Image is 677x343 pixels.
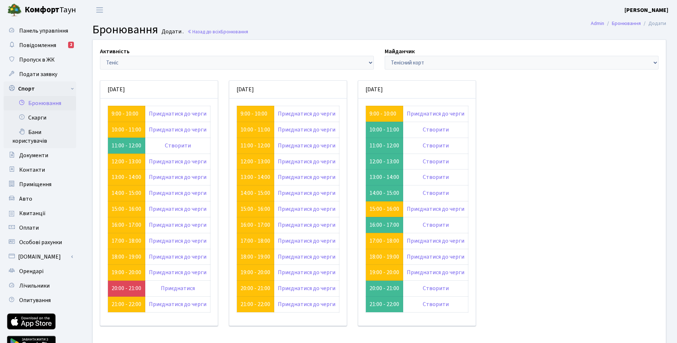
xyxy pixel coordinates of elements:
a: Приєднатися до черги [278,126,335,134]
a: Створити [423,300,449,308]
nav: breadcrumb [580,16,677,31]
a: 10:00 - 11:00 [241,126,270,134]
a: 15:00 - 16:00 [241,205,270,213]
a: Приєднатися до черги [278,284,335,292]
a: Створити [423,126,449,134]
a: Приєднатися до черги [407,237,464,245]
a: Створити [423,158,449,166]
a: Назад до всіхБронювання [187,28,248,35]
a: Особові рахунки [4,235,76,250]
b: Комфорт [25,4,59,16]
a: Приєднатися [161,284,195,292]
td: 13:00 - 14:00 [366,170,403,185]
a: Бронювання [4,96,76,110]
a: Приєднатися до черги [278,189,335,197]
a: Створити [423,284,449,292]
a: 15:00 - 16:00 [112,205,141,213]
a: 12:00 - 13:00 [241,158,270,166]
td: 16:00 - 17:00 [366,217,403,233]
a: Приєднатися до черги [149,110,206,118]
label: Активність [100,47,130,56]
a: Опитування [4,293,76,308]
a: 18:00 - 19:00 [369,253,399,261]
div: [DATE] [229,81,347,99]
a: Приєднатися до черги [278,205,335,213]
div: 2 [68,42,74,48]
a: Приєднатися до черги [278,221,335,229]
a: 18:00 - 19:00 [112,253,141,261]
a: Приєднатися до черги [149,221,206,229]
a: Приєднатися до черги [149,300,206,308]
img: logo.png [7,3,22,17]
a: Приєднатися до черги [278,300,335,308]
a: 13:00 - 14:00 [241,173,270,181]
td: 11:00 - 12:00 [108,138,145,154]
a: Приєднатися до черги [407,253,464,261]
a: Пропуск в ЖК [4,53,76,67]
a: Авто [4,192,76,206]
a: Створити [423,142,449,150]
a: Admin [591,20,604,27]
span: Бронювання [221,28,248,35]
a: Приєднатися до черги [278,158,335,166]
span: Орендарі [19,267,43,275]
a: 19:00 - 20:00 [112,268,141,276]
span: Контакти [19,166,45,174]
a: Бани користувачів [4,125,76,148]
a: 18:00 - 19:00 [241,253,270,261]
span: Подати заявку [19,70,57,78]
a: 12:00 - 13:00 [112,158,141,166]
span: Авто [19,195,32,203]
a: Приєднатися до черги [149,237,206,245]
a: [DOMAIN_NAME] [4,250,76,264]
span: Пропуск в ЖК [19,56,55,64]
a: Приєднатися до черги [407,110,464,118]
label: Майданчик [385,47,415,56]
span: Таун [25,4,76,16]
span: Повідомлення [19,41,56,49]
a: Створити [165,142,191,150]
a: Орендарі [4,264,76,279]
a: Панель управління [4,24,76,38]
td: 11:00 - 12:00 [366,138,403,154]
a: Оплати [4,221,76,235]
a: 19:00 - 20:00 [369,268,399,276]
span: Опитування [19,296,51,304]
a: Приєднатися до черги [149,158,206,166]
a: 15:00 - 16:00 [369,205,399,213]
td: 21:00 - 22:00 [366,297,403,313]
span: Документи [19,151,48,159]
a: Повідомлення2 [4,38,76,53]
a: Приміщення [4,177,76,192]
a: Приєднатися до черги [407,205,464,213]
a: Приєднатися до черги [149,205,206,213]
a: 9:00 - 10:00 [241,110,267,118]
a: 21:00 - 22:00 [241,300,270,308]
a: Квитанції [4,206,76,221]
li: Додати [641,20,666,28]
a: Спорт [4,81,76,96]
span: Лічильники [19,282,50,290]
a: 20:00 - 21:00 [241,284,270,292]
a: 11:00 - 12:00 [241,142,270,150]
a: 16:00 - 17:00 [241,221,270,229]
a: Контакти [4,163,76,177]
span: Панель управління [19,27,68,35]
a: Приєднатися до черги [149,126,206,134]
a: 21:00 - 22:00 [112,300,141,308]
td: 12:00 - 13:00 [366,154,403,170]
a: Подати заявку [4,67,76,81]
a: Приєднатися до черги [149,173,206,181]
td: 10:00 - 11:00 [366,122,403,138]
a: 14:00 - 15:00 [241,189,270,197]
a: Приєднатися до черги [278,173,335,181]
a: 19:00 - 20:00 [241,268,270,276]
a: 10:00 - 11:00 [112,126,141,134]
a: Приєднатися до черги [278,110,335,118]
div: [DATE] [100,81,218,99]
td: 14:00 - 15:00 [366,185,403,201]
td: 20:00 - 21:00 [366,281,403,297]
a: [PERSON_NAME] [624,6,668,14]
span: Оплати [19,224,39,232]
a: Приєднатися до черги [149,268,206,276]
